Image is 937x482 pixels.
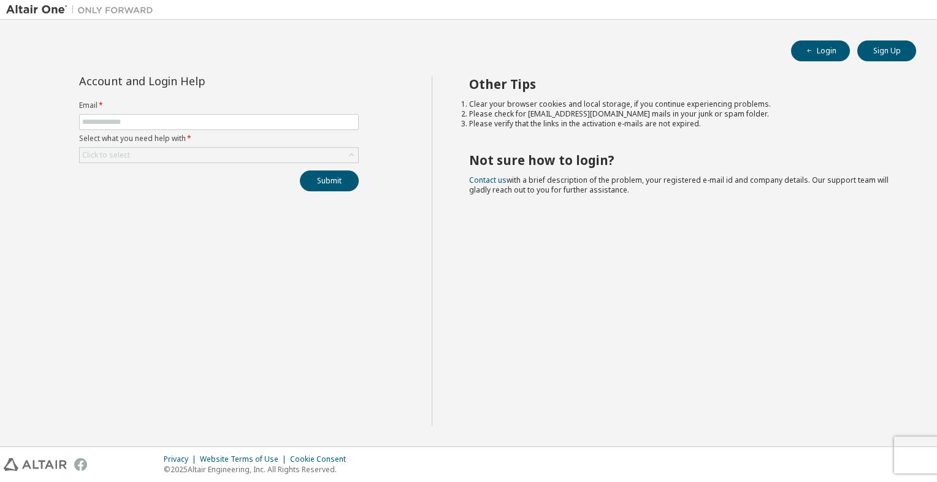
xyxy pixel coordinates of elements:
label: Email [79,101,359,110]
div: Privacy [164,454,200,464]
a: Contact us [469,175,507,185]
p: © 2025 Altair Engineering, Inc. All Rights Reserved. [164,464,353,475]
button: Submit [300,170,359,191]
h2: Not sure how to login? [469,152,895,168]
div: Account and Login Help [79,76,303,86]
img: Altair One [6,4,159,16]
label: Select what you need help with [79,134,359,143]
button: Sign Up [857,40,916,61]
div: Website Terms of Use [200,454,290,464]
li: Clear your browser cookies and local storage, if you continue experiencing problems. [469,99,895,109]
img: altair_logo.svg [4,458,67,471]
li: Please verify that the links in the activation e-mails are not expired. [469,119,895,129]
img: facebook.svg [74,458,87,471]
div: Click to select [82,150,130,160]
div: Cookie Consent [290,454,353,464]
h2: Other Tips [469,76,895,92]
li: Please check for [EMAIL_ADDRESS][DOMAIN_NAME] mails in your junk or spam folder. [469,109,895,119]
span: with a brief description of the problem, your registered e-mail id and company details. Our suppo... [469,175,889,195]
div: Click to select [80,148,358,163]
button: Login [791,40,850,61]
